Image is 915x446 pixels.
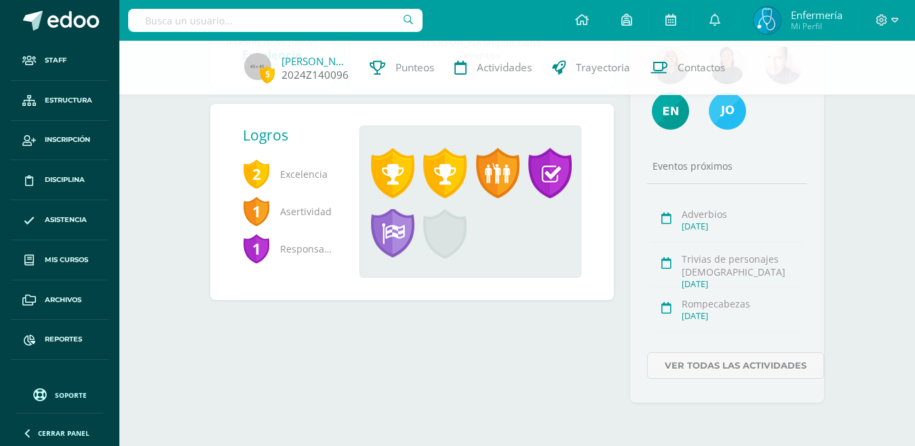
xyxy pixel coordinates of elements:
div: Rompecabezas [682,297,803,310]
span: Reportes [45,334,82,345]
span: 2 [243,158,270,189]
a: Asistencia [11,200,109,240]
a: Estructura [11,81,109,121]
a: Reportes [11,320,109,360]
img: 45x45 [244,53,271,80]
a: Contactos [640,41,735,95]
span: Contactos [678,60,725,75]
span: 5 [260,66,275,83]
div: [DATE] [682,278,803,290]
span: Asistencia [45,215,87,225]
div: Trivias de personajes [DEMOGRAPHIC_DATA] [682,253,803,278]
div: Eventos próximos [647,160,807,172]
div: Logros [243,126,349,145]
div: Adverbios [682,208,803,221]
a: Mis cursos [11,240,109,280]
img: aa4f30ea005d28cfb9f9341ec9462115.png [754,7,781,34]
a: [PERSON_NAME] [281,54,349,68]
a: Inscripción [11,121,109,161]
img: e4e25d66bd50ed3745d37a230cf1e994.png [652,92,689,130]
span: Mis cursos [45,255,88,265]
a: 2024Z140096 [281,68,349,82]
span: Staff [45,55,66,66]
span: Enfermería [791,8,842,22]
img: 3e9e4233b3f9cde1b2f380faa16d83d5.png [709,92,746,130]
span: Punteos [395,60,434,75]
input: Busca un usuario... [128,9,423,32]
a: Trayectoria [542,41,640,95]
div: [DATE] [682,221,803,232]
span: Excelencia [243,155,338,193]
span: Trayectoria [576,60,630,75]
span: Actividades [477,60,532,75]
span: Soporte [55,390,87,400]
a: Punteos [359,41,444,95]
a: Soporte [16,385,103,403]
a: Staff [11,41,109,81]
span: Responsabilidad [243,230,338,267]
span: 1 [243,196,270,227]
div: [DATE] [682,310,803,322]
a: Disciplina [11,160,109,200]
a: Actividades [444,41,542,95]
span: Inscripción [45,134,90,145]
span: Asertividad [243,193,338,230]
span: Cerrar panel [38,428,90,438]
a: Archivos [11,280,109,320]
span: 1 [243,233,270,264]
span: Disciplina [45,174,85,185]
a: Ver todas las actividades [647,352,824,379]
span: Mi Perfil [791,20,842,32]
span: Archivos [45,295,81,305]
span: Estructura [45,95,92,106]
